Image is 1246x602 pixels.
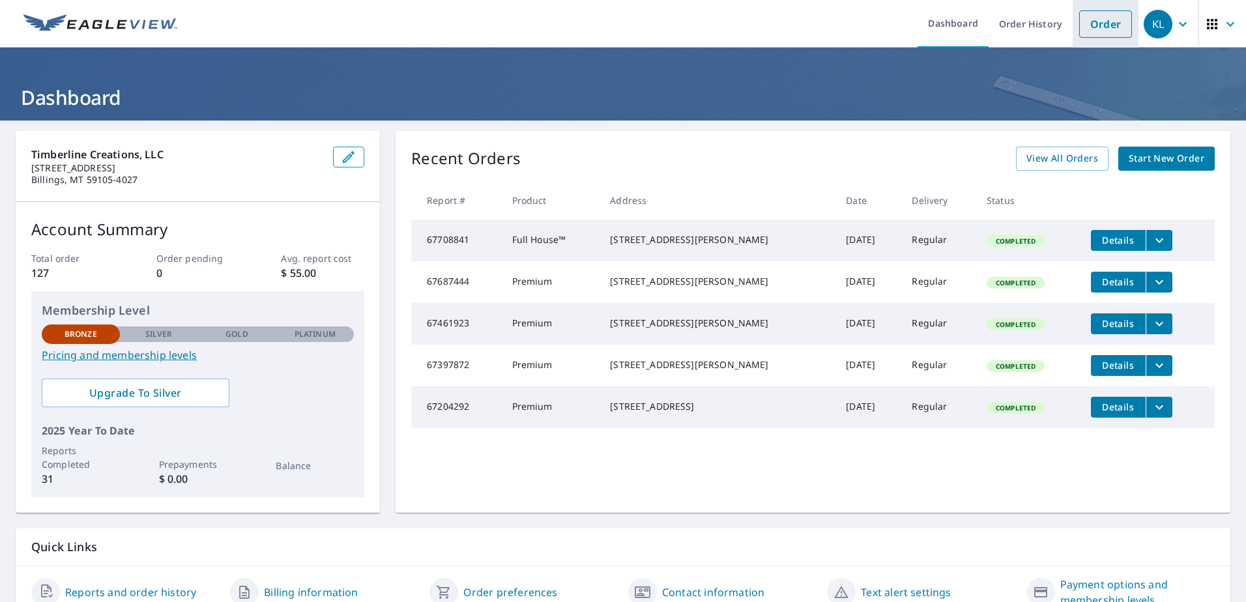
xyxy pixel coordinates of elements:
[835,386,901,428] td: [DATE]
[411,181,501,220] th: Report #
[1146,313,1172,334] button: filesDropdownBtn-67461923
[901,345,976,386] td: Regular
[1099,317,1138,330] span: Details
[1129,150,1204,167] span: Start New Order
[610,400,825,413] div: [STREET_ADDRESS]
[901,181,976,220] th: Delivery
[16,84,1230,111] h1: Dashboard
[42,379,229,407] a: Upgrade To Silver
[42,347,354,363] a: Pricing and membership levels
[976,181,1080,220] th: Status
[23,14,177,34] img: EV Logo
[835,303,901,345] td: [DATE]
[988,403,1043,412] span: Completed
[463,584,558,600] a: Order preferences
[264,584,358,600] a: Billing information
[31,265,115,281] p: 127
[610,317,825,330] div: [STREET_ADDRESS][PERSON_NAME]
[145,328,173,340] p: Silver
[988,320,1043,329] span: Completed
[1146,397,1172,418] button: filesDropdownBtn-67204292
[1079,10,1132,38] a: Order
[610,275,825,288] div: [STREET_ADDRESS][PERSON_NAME]
[610,233,825,246] div: [STREET_ADDRESS][PERSON_NAME]
[835,261,901,303] td: [DATE]
[861,584,951,600] a: Text alert settings
[1099,234,1138,246] span: Details
[1091,230,1146,251] button: detailsBtn-67708841
[156,251,240,265] p: Order pending
[42,302,354,319] p: Membership Level
[502,303,600,345] td: Premium
[901,386,976,428] td: Regular
[42,471,120,487] p: 31
[502,261,600,303] td: Premium
[31,162,323,174] p: [STREET_ADDRESS]
[1144,10,1172,38] div: KL
[901,303,976,345] td: Regular
[52,386,219,400] span: Upgrade To Silver
[502,181,600,220] th: Product
[411,147,521,171] p: Recent Orders
[281,265,364,281] p: $ 55.00
[411,261,501,303] td: 67687444
[65,584,196,600] a: Reports and order history
[1146,355,1172,376] button: filesDropdownBtn-67397872
[31,147,323,162] p: Timberline Creations, LLC
[65,328,97,340] p: Bronze
[988,236,1043,246] span: Completed
[901,220,976,261] td: Regular
[662,584,764,600] a: Contact information
[411,386,501,428] td: 67204292
[600,181,835,220] th: Address
[835,220,901,261] td: [DATE]
[835,345,901,386] td: [DATE]
[901,261,976,303] td: Regular
[42,423,354,438] p: 2025 Year To Date
[502,345,600,386] td: Premium
[159,471,237,487] p: $ 0.00
[610,358,825,371] div: [STREET_ADDRESS][PERSON_NAME]
[1146,230,1172,251] button: filesDropdownBtn-67708841
[42,444,120,471] p: Reports Completed
[31,218,364,241] p: Account Summary
[31,174,323,186] p: Billings, MT 59105-4027
[31,251,115,265] p: Total order
[31,539,1215,555] p: Quick Links
[159,457,237,471] p: Prepayments
[1091,355,1146,376] button: detailsBtn-67397872
[225,328,248,340] p: Gold
[988,278,1043,287] span: Completed
[295,328,336,340] p: Platinum
[988,362,1043,371] span: Completed
[411,345,501,386] td: 67397872
[1091,272,1146,293] button: detailsBtn-67687444
[276,459,354,472] p: Balance
[281,251,364,265] p: Avg. report cost
[835,181,901,220] th: Date
[156,265,240,281] p: 0
[1026,150,1098,167] span: View All Orders
[1118,147,1215,171] a: Start New Order
[1099,276,1138,288] span: Details
[502,220,600,261] td: Full House™
[502,386,600,428] td: Premium
[1099,401,1138,413] span: Details
[1146,272,1172,293] button: filesDropdownBtn-67687444
[1091,313,1146,334] button: detailsBtn-67461923
[1091,397,1146,418] button: detailsBtn-67204292
[411,303,501,345] td: 67461923
[411,220,501,261] td: 67708841
[1099,359,1138,371] span: Details
[1016,147,1108,171] a: View All Orders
